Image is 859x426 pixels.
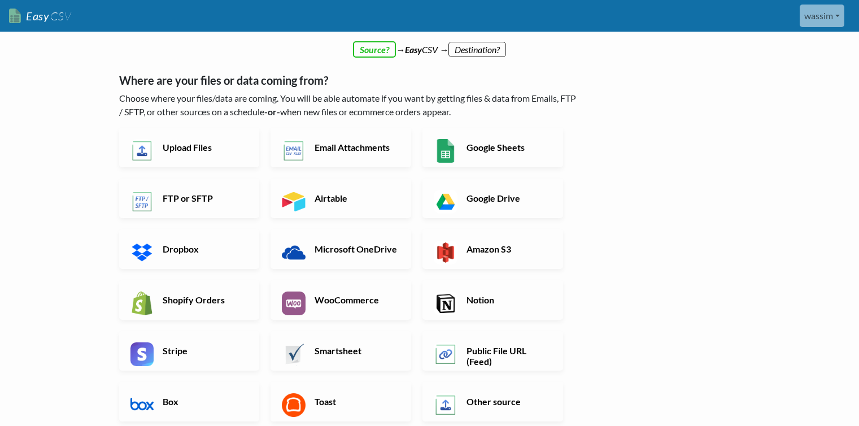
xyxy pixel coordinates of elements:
[800,5,844,27] a: wassim
[434,241,457,264] img: Amazon S3 App & API
[119,280,260,320] a: Shopify Orders
[282,139,306,163] img: Email New CSV or XLSX File App & API
[282,190,306,214] img: Airtable App & API
[119,73,579,87] h5: Where are your files or data coming from?
[160,345,248,356] h6: Stripe
[282,292,306,315] img: WooCommerce App & API
[422,280,563,320] a: Notion
[434,139,457,163] img: Google Sheets App & API
[264,106,280,117] b: -or-
[464,142,552,153] h6: Google Sheets
[312,345,400,356] h6: Smartsheet
[130,292,154,315] img: Shopify App & API
[9,5,71,28] a: EasyCSV
[312,193,400,203] h6: Airtable
[434,292,457,315] img: Notion App & API
[130,139,154,163] img: Upload Files App & API
[130,342,154,366] img: Stripe App & API
[160,294,248,305] h6: Shopify Orders
[271,128,411,167] a: Email Attachments
[119,229,260,269] a: Dropbox
[271,179,411,218] a: Airtable
[119,179,260,218] a: FTP or SFTP
[312,244,400,254] h6: Microsoft OneDrive
[422,128,563,167] a: Google Sheets
[422,229,563,269] a: Amazon S3
[160,193,248,203] h6: FTP or SFTP
[464,193,552,203] h6: Google Drive
[282,393,306,417] img: Toast App & API
[271,331,411,371] a: Smartsheet
[434,342,457,366] img: Public File URL App & API
[271,280,411,320] a: WooCommerce
[282,342,306,366] img: Smartsheet App & API
[312,294,400,305] h6: WooCommerce
[422,179,563,218] a: Google Drive
[282,241,306,264] img: Microsoft OneDrive App & API
[422,331,563,371] a: Public File URL (Feed)
[464,294,552,305] h6: Notion
[119,128,260,167] a: Upload Files
[464,244,552,254] h6: Amazon S3
[422,382,563,421] a: Other source
[119,92,579,119] p: Choose where your files/data are coming. You will be able automate if you want by getting files &...
[434,393,457,417] img: Other Source App & API
[130,393,154,417] img: Box App & API
[312,396,400,407] h6: Toast
[271,382,411,421] a: Toast
[434,190,457,214] img: Google Drive App & API
[119,382,260,421] a: Box
[108,32,752,56] div: → CSV →
[464,396,552,407] h6: Other source
[119,331,260,371] a: Stripe
[312,142,400,153] h6: Email Attachments
[271,229,411,269] a: Microsoft OneDrive
[49,9,71,23] span: CSV
[130,190,154,214] img: FTP or SFTP App & API
[130,241,154,264] img: Dropbox App & API
[464,345,552,367] h6: Public File URL (Feed)
[160,396,248,407] h6: Box
[160,244,248,254] h6: Dropbox
[160,142,248,153] h6: Upload Files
